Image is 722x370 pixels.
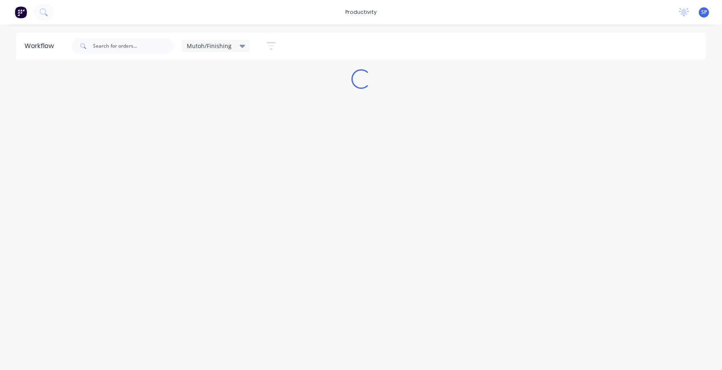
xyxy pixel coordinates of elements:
div: Workflow [24,41,58,51]
input: Search for orders... [93,38,174,54]
img: Factory [15,6,27,18]
div: productivity [341,6,381,18]
span: SP [701,9,707,16]
span: Mutoh/Finishing [187,42,232,50]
